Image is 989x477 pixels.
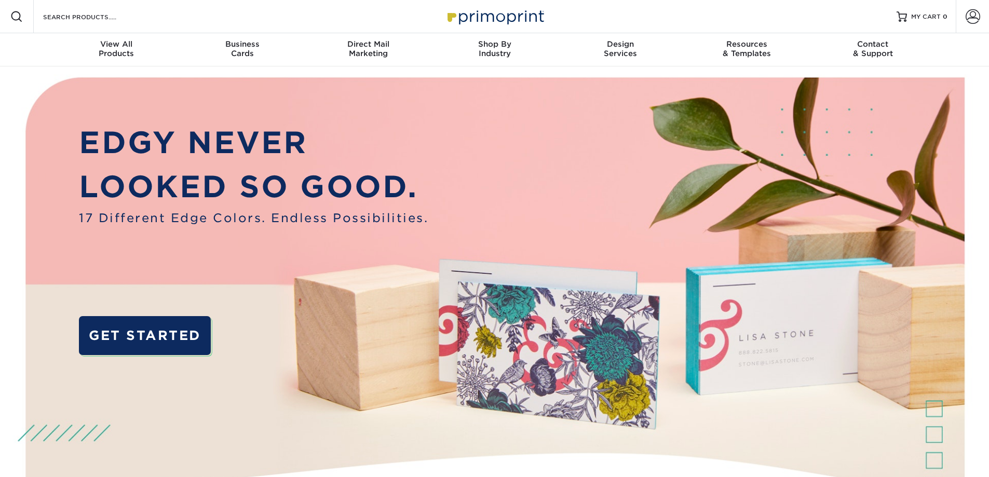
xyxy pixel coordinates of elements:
[443,5,547,28] img: Primoprint
[305,33,431,66] a: Direct MailMarketing
[558,33,684,66] a: DesignServices
[179,39,305,58] div: Cards
[42,10,143,23] input: SEARCH PRODUCTS.....
[53,39,180,58] div: Products
[558,39,684,58] div: Services
[943,13,947,20] span: 0
[431,39,558,58] div: Industry
[684,39,810,58] div: & Templates
[684,39,810,49] span: Resources
[305,39,431,49] span: Direct Mail
[53,33,180,66] a: View AllProducts
[431,33,558,66] a: Shop ByIndustry
[179,39,305,49] span: Business
[431,39,558,49] span: Shop By
[911,12,941,21] span: MY CART
[558,39,684,49] span: Design
[79,120,428,165] p: EDGY NEVER
[179,33,305,66] a: BusinessCards
[79,165,428,209] p: LOOKED SO GOOD.
[684,33,810,66] a: Resources& Templates
[810,33,936,66] a: Contact& Support
[305,39,431,58] div: Marketing
[810,39,936,49] span: Contact
[810,39,936,58] div: & Support
[79,209,428,227] span: 17 Different Edge Colors. Endless Possibilities.
[53,39,180,49] span: View All
[79,316,210,355] a: GET STARTED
